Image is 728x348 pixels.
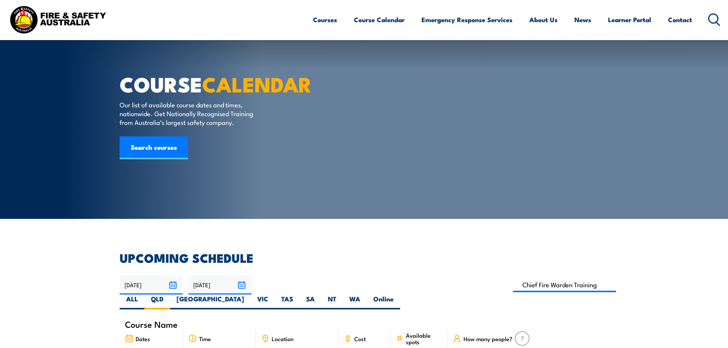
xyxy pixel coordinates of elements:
[120,295,144,309] label: ALL
[354,335,366,342] span: Cost
[125,321,178,327] span: Course Name
[136,335,150,342] span: Dates
[422,10,512,30] a: Emergency Response Services
[272,335,293,342] span: Location
[170,295,251,309] label: [GEOGRAPHIC_DATA]
[120,252,609,263] h2: UPCOMING SCHEDULE
[202,68,312,99] strong: CALENDAR
[199,335,211,342] span: Time
[354,10,405,30] a: Course Calendar
[406,332,442,345] span: Available spots
[367,295,400,309] label: Online
[343,295,367,309] label: WA
[120,75,308,93] h1: COURSE
[668,10,692,30] a: Contact
[144,295,170,309] label: QLD
[513,277,616,292] input: Search Course
[120,136,188,159] a: Search courses
[275,295,300,309] label: TAS
[574,10,591,30] a: News
[251,295,275,309] label: VIC
[529,10,558,30] a: About Us
[321,295,343,309] label: NT
[188,275,251,295] input: To date
[120,100,259,127] p: Our list of available course dates and times, nationwide. Get Nationally Recognised Training from...
[608,10,651,30] a: Learner Portal
[313,10,337,30] a: Courses
[464,335,512,342] span: How many people?
[300,295,321,309] label: SA
[120,275,183,295] input: From date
